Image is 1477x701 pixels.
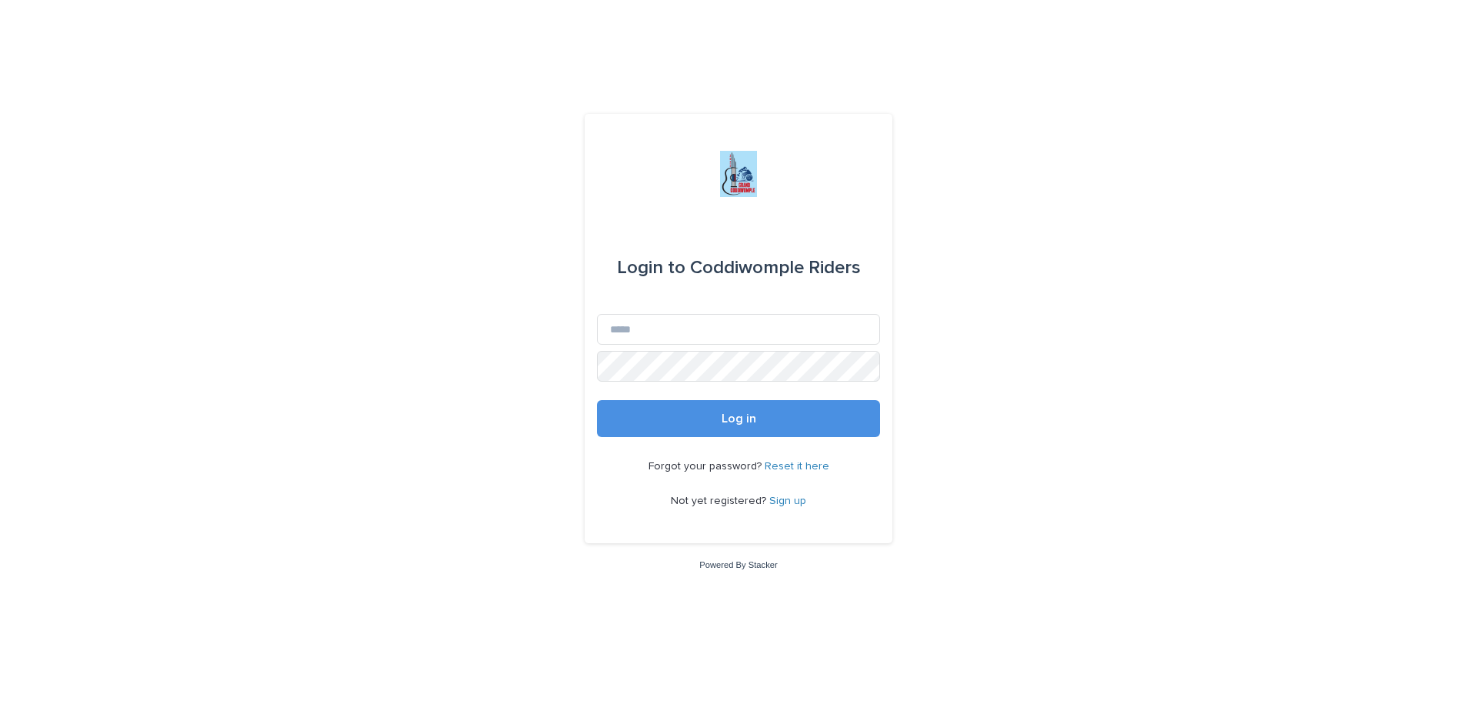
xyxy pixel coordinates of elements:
span: Login to [617,259,685,277]
img: jxsLJbdS1eYBI7rVAS4p [720,151,757,197]
a: Sign up [769,496,806,506]
span: Log in [722,412,756,425]
span: Not yet registered? [671,496,769,506]
div: Coddiwomple Riders [617,246,861,289]
a: Powered By Stacker [699,560,777,569]
button: Log in [597,400,880,437]
a: Reset it here [765,461,829,472]
span: Forgot your password? [648,461,765,472]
